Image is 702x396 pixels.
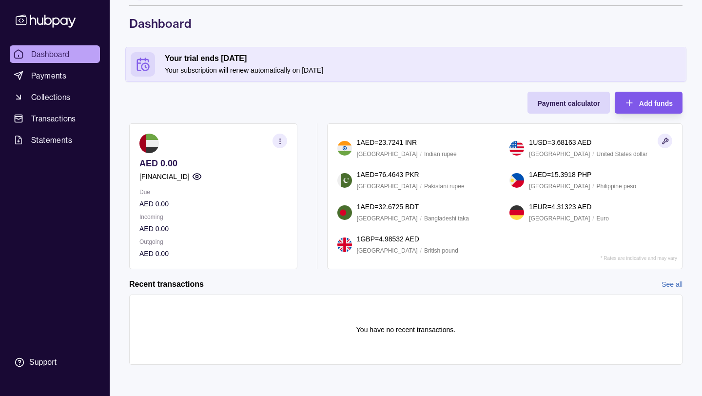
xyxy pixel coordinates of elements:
[509,205,524,220] img: de
[357,245,418,256] p: [GEOGRAPHIC_DATA]
[597,213,609,224] p: Euro
[139,187,287,198] p: Due
[597,181,636,192] p: Philippine peso
[529,137,591,148] p: 1 USD = 3.68163 AED
[357,181,418,192] p: [GEOGRAPHIC_DATA]
[139,198,287,209] p: AED 0.00
[129,279,204,290] h2: Recent transactions
[509,141,524,156] img: us
[529,201,591,212] p: 1 EUR = 4.31323 AED
[529,181,590,192] p: [GEOGRAPHIC_DATA]
[357,149,418,159] p: [GEOGRAPHIC_DATA]
[10,88,100,106] a: Collections
[357,213,418,224] p: [GEOGRAPHIC_DATA]
[10,67,100,84] a: Payments
[10,110,100,127] a: Transactions
[29,357,57,368] div: Support
[424,149,457,159] p: Indian rupee
[10,352,100,373] a: Support
[597,149,648,159] p: United States dollar
[615,92,682,114] button: Add funds
[592,149,594,159] p: /
[139,171,190,182] p: [FINANCIAL_ID]
[337,141,352,156] img: in
[337,173,352,188] img: pk
[31,134,72,146] span: Statements
[420,245,422,256] p: /
[31,70,66,81] span: Payments
[139,248,287,259] p: AED 0.00
[139,212,287,222] p: Incoming
[165,53,681,64] h2: Your trial ends [DATE]
[529,169,591,180] p: 1 AED = 15.3918 PHP
[165,65,681,76] p: Your subscription will renew automatically on [DATE]
[31,113,76,124] span: Transactions
[592,181,594,192] p: /
[509,173,524,188] img: ph
[529,213,590,224] p: [GEOGRAPHIC_DATA]
[357,169,419,180] p: 1 AED = 76.4643 PKR
[357,234,419,244] p: 1 GBP = 4.98532 AED
[529,149,590,159] p: [GEOGRAPHIC_DATA]
[420,149,422,159] p: /
[662,279,682,290] a: See all
[31,91,70,103] span: Collections
[639,99,673,107] span: Add funds
[31,48,70,60] span: Dashboard
[424,245,458,256] p: British pound
[129,16,682,31] h1: Dashboard
[139,223,287,234] p: AED 0.00
[424,213,469,224] p: Bangladeshi taka
[10,131,100,149] a: Statements
[139,134,159,153] img: ae
[356,324,455,335] p: You have no recent transactions.
[10,45,100,63] a: Dashboard
[537,99,600,107] span: Payment calculator
[337,205,352,220] img: bd
[139,158,287,169] p: AED 0.00
[420,213,422,224] p: /
[420,181,422,192] p: /
[527,92,609,114] button: Payment calculator
[357,137,417,148] p: 1 AED = 23.7241 INR
[337,238,352,252] img: gb
[424,181,465,192] p: Pakistani rupee
[601,256,677,261] p: * Rates are indicative and may vary
[139,237,287,247] p: Outgoing
[592,213,594,224] p: /
[357,201,419,212] p: 1 AED = 32.6725 BDT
